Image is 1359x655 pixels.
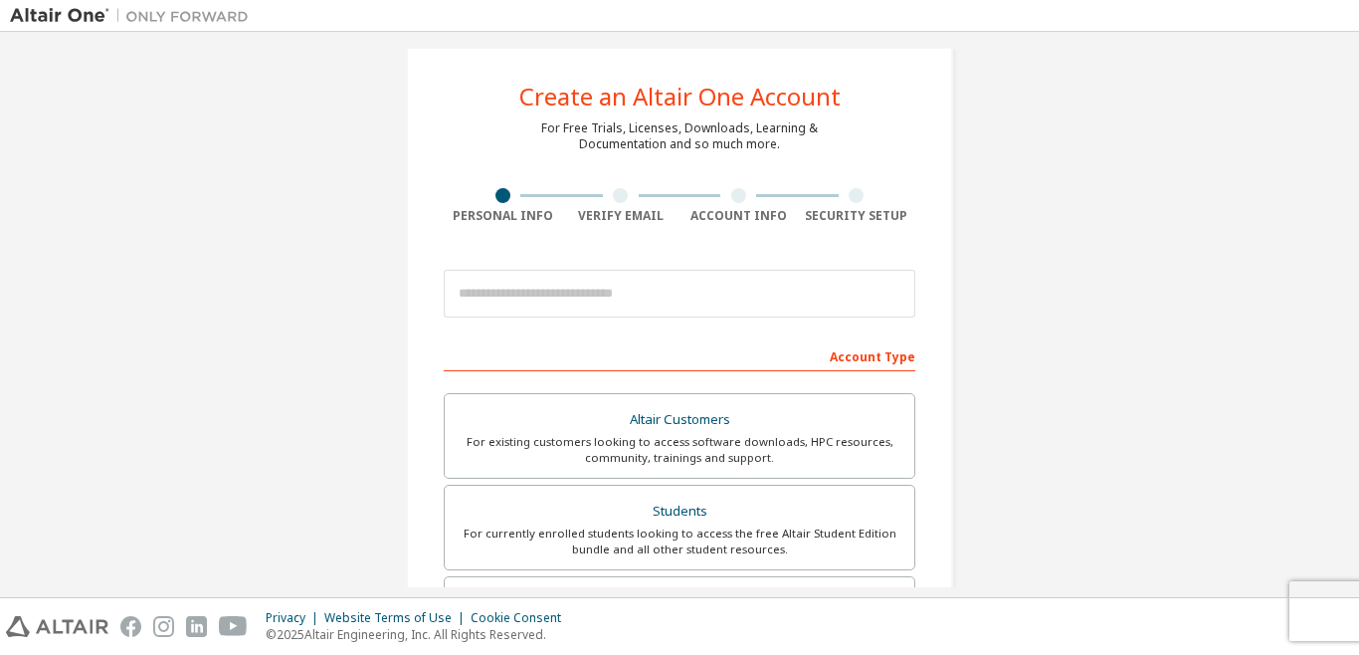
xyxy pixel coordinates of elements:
[10,6,259,26] img: Altair One
[219,616,248,637] img: youtube.svg
[324,610,471,626] div: Website Terms of Use
[457,406,902,434] div: Altair Customers
[519,85,841,109] div: Create an Altair One Account
[798,208,916,224] div: Security Setup
[266,626,573,643] p: © 2025 Altair Engineering, Inc. All Rights Reserved.
[457,434,902,466] div: For existing customers looking to access software downloads, HPC resources, community, trainings ...
[562,208,680,224] div: Verify Email
[6,616,108,637] img: altair_logo.svg
[444,208,562,224] div: Personal Info
[457,498,902,526] div: Students
[120,616,141,637] img: facebook.svg
[457,526,902,557] div: For currently enrolled students looking to access the free Altair Student Edition bundle and all ...
[186,616,207,637] img: linkedin.svg
[153,616,174,637] img: instagram.svg
[679,208,798,224] div: Account Info
[444,339,915,371] div: Account Type
[471,610,573,626] div: Cookie Consent
[266,610,324,626] div: Privacy
[541,120,818,152] div: For Free Trials, Licenses, Downloads, Learning & Documentation and so much more.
